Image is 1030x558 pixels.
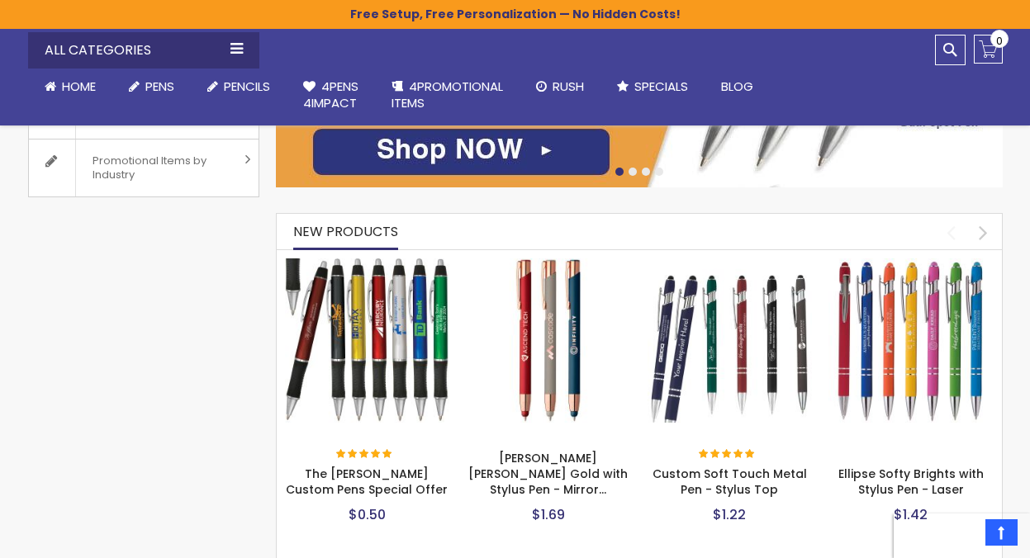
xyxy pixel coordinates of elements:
span: Specials [634,78,688,95]
iframe: Google Customer Reviews [894,513,1030,558]
img: Crosby Softy Rose Gold with Stylus Pen - Mirror Laser [466,258,631,423]
span: $1.69 [532,505,565,524]
span: $0.50 [349,505,386,524]
img: The Barton Custom Pens Special Offer [285,258,450,423]
span: New Products [293,222,398,241]
span: 0 [996,33,1003,49]
a: Blog [705,69,770,105]
a: Crosby Softy Rose Gold with Stylus Pen - Mirror Laser [466,258,631,272]
div: 100% [699,449,757,461]
span: Home [62,78,96,95]
span: Blog [721,78,753,95]
a: Home [28,69,112,105]
div: next [969,218,998,247]
div: prev [937,218,966,247]
img: Ellipse Softy Brights with Stylus Pen - Laser [828,258,994,423]
a: Custom Soft Touch Metal Pen - Stylus Top [648,258,813,272]
a: 4PROMOTIONALITEMS [375,69,520,122]
span: 4PROMOTIONAL ITEMS [392,78,503,111]
a: 0 [974,35,1003,64]
a: Custom Soft Touch Metal Pen - Stylus Top [653,466,807,498]
div: All Categories [28,32,259,69]
a: 4Pens4impact [287,69,375,122]
span: Promotional Items by Industry [75,139,239,196]
div: 100% [336,449,394,461]
a: Ellipse Softy Brights with Stylus Pen - Laser [828,258,994,272]
a: Rush [520,69,600,105]
span: Pens [145,78,174,95]
img: Custom Soft Touch Metal Pen - Stylus Top [648,258,813,423]
a: [PERSON_NAME] [PERSON_NAME] Gold with Stylus Pen - Mirror… [468,450,628,498]
a: The [PERSON_NAME] Custom Pens Special Offer [286,466,448,498]
a: Ellipse Softy Brights with Stylus Pen - Laser [838,466,984,498]
span: $1.22 [713,505,746,524]
span: Rush [553,78,584,95]
a: Pens [112,69,191,105]
a: Pencils [191,69,287,105]
span: 4Pens 4impact [303,78,358,111]
span: $1.42 [894,505,928,524]
span: Pencils [224,78,270,95]
a: Promotional Items by Industry [29,139,259,196]
a: The Barton Custom Pens Special Offer [285,258,450,272]
a: Specials [600,69,705,105]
